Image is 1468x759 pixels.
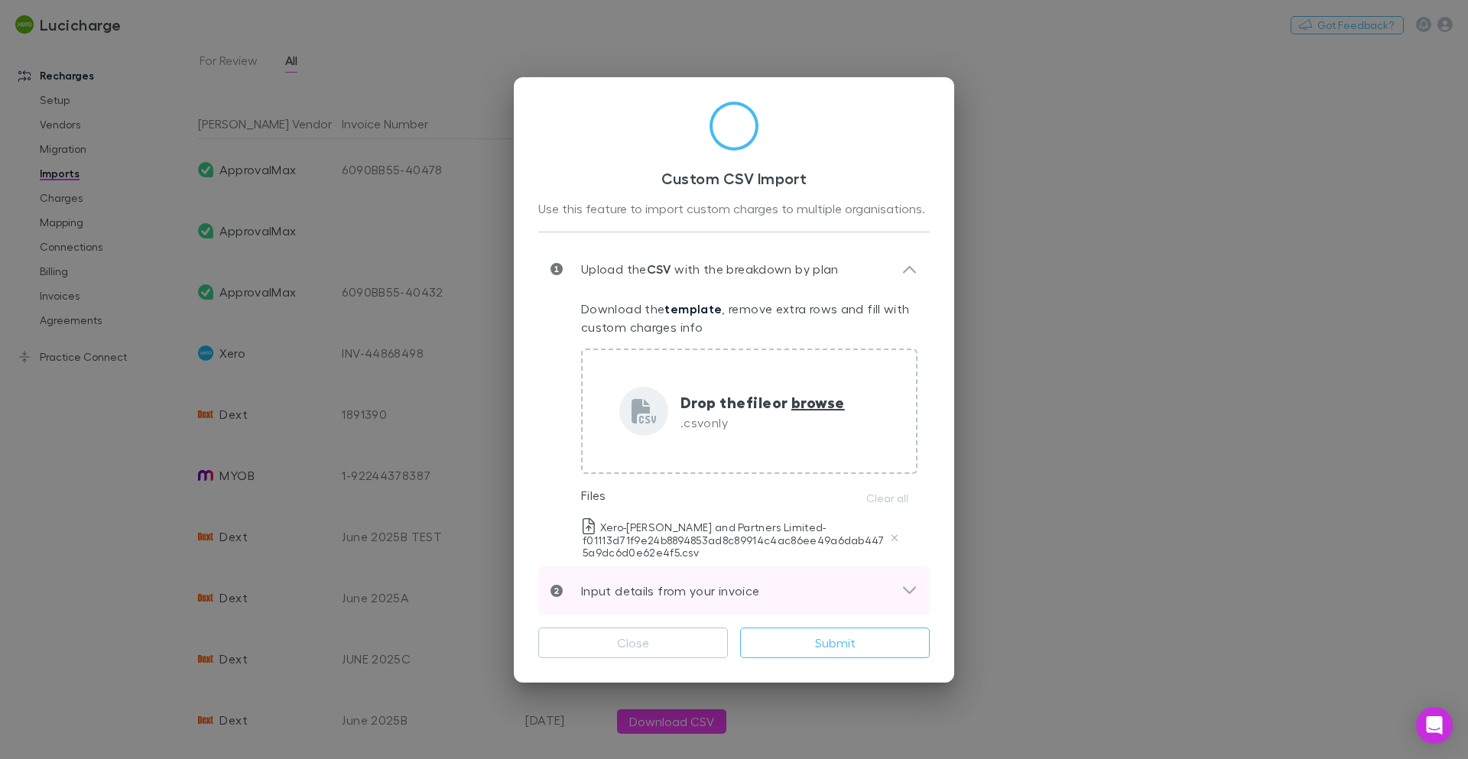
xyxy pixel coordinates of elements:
p: Files [581,486,606,504]
p: Input details from your invoice [563,582,759,600]
p: Upload the with the breakdown by plan [563,260,839,278]
strong: CSV [647,261,671,277]
div: Input details from your invoice [538,566,930,615]
p: .csv only [680,414,845,432]
span: browse [791,392,845,412]
div: Use this feature to import custom charges to multiple organisations. [538,199,930,219]
button: Clear all [857,489,917,508]
p: Drop the file or [680,391,845,414]
h3: Custom CSV Import [538,169,930,187]
a: template [664,301,722,316]
p: Download the , remove extra rows and fill with custom charges info [581,300,917,336]
div: Upload theCSV with the breakdown by plan [538,245,930,294]
p: Xero-[PERSON_NAME] and Partners Limited-f01113d71f9e24b8894853ad8c89914c4ac86ee49a6dab4475a9dc6d0... [583,518,885,559]
button: Delete [885,529,904,547]
button: Close [538,628,728,658]
div: Open Intercom Messenger [1416,707,1453,744]
button: Submit [740,628,930,658]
